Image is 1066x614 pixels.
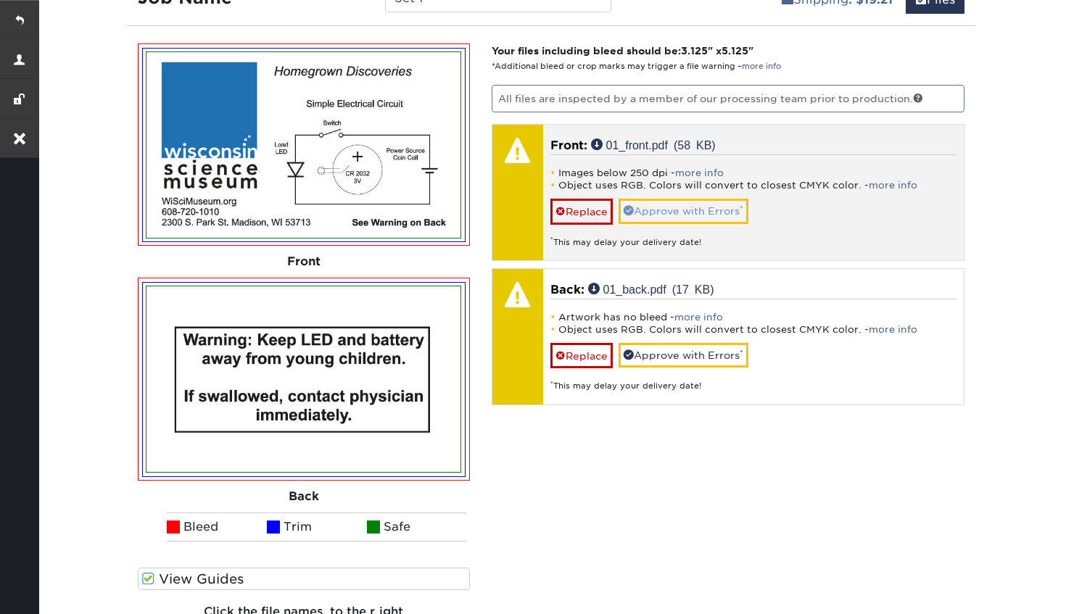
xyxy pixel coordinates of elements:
[167,513,267,542] li: Bleed
[722,45,748,57] span: 5.125
[869,324,917,335] a: more info
[550,368,957,392] div: This may delay your delivery date!
[675,167,724,178] a: more info
[742,62,781,71] a: more info
[550,343,613,368] a: Replace
[550,283,584,296] span: Back:
[588,283,714,294] a: 01_back.pdf (17 KB)
[138,481,470,513] div: Back
[492,85,965,112] p: All files are inspected by a member of our processing team prior to production.
[550,167,957,179] li: Images below 250 dpi -
[550,311,957,323] li: Artwork has no bleed -
[138,568,470,590] label: View Guides
[550,179,957,191] li: Object uses RGB. Colors will convert to closest CMYK color. -
[550,138,587,152] span: Front:
[492,62,781,71] small: *Additional bleed or crop marks may trigger a file warning –
[138,246,470,278] div: Front
[267,513,367,542] li: Trim
[492,45,753,57] strong: Your files including bleed should be: " x "
[550,199,613,224] a: Replace
[367,513,467,542] li: Safe
[550,323,957,336] li: Object uses RGB. Colors will convert to closest CMYK color. -
[550,225,957,249] div: This may delay your delivery date!
[681,45,708,57] span: 3.125
[591,138,716,150] a: 01_front.pdf (58 KB)
[674,312,723,323] a: more info
[869,180,917,191] a: more info
[619,343,748,368] a: Approve with Errors*
[619,199,748,223] a: Approve with Errors*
